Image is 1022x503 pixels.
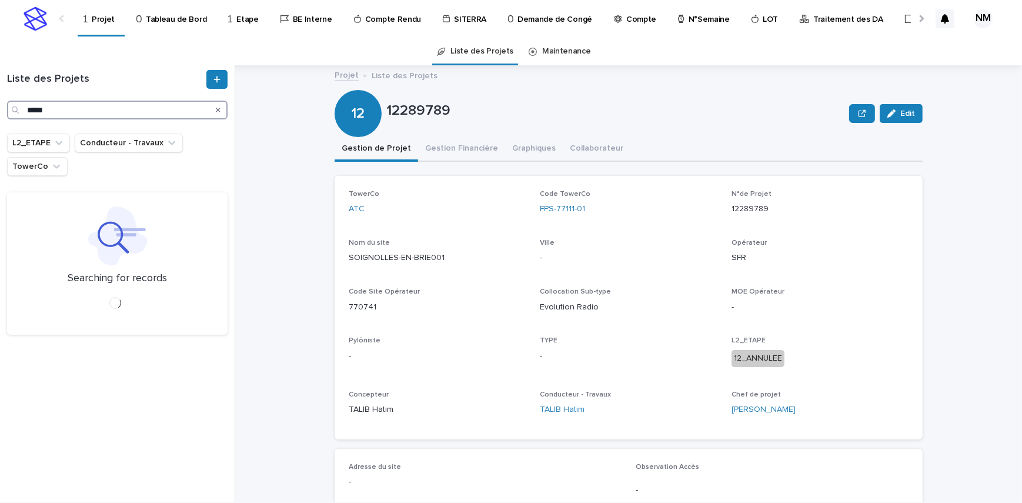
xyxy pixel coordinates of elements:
span: Code TowerCo [540,191,590,198]
span: Concepteur [349,391,389,398]
span: L2_ETAPE [732,337,766,344]
p: 12289789 [732,203,909,215]
p: - [732,301,909,314]
a: [PERSON_NAME] [732,404,796,416]
button: Gestion Financière [418,137,505,162]
span: Ville [540,239,555,246]
span: Nom du site [349,239,390,246]
button: Gestion de Projet [335,137,418,162]
p: Evolution Radio [540,301,717,314]
button: Edit [880,104,923,123]
div: NM [974,9,993,28]
button: L2_ETAPE [7,134,70,152]
span: Collocation Sub-type [540,288,611,295]
span: Edit [900,109,915,118]
p: TALIB Hatim [349,404,526,416]
p: - [540,252,717,264]
span: N°de Projet [732,191,771,198]
p: 12289789 [386,102,844,119]
a: Projet [335,68,359,81]
button: Collaborateur [563,137,630,162]
p: Searching for records [68,272,167,285]
a: FPS-77111-01 [540,203,585,215]
p: SOIGNOLLES-EN-BRIE001 [349,252,526,264]
p: Liste des Projets [372,68,437,81]
button: Conducteur - Travaux [75,134,183,152]
a: TALIB Hatim [540,404,585,416]
span: Conducteur - Travaux [540,391,611,398]
span: MOE Opérateur [732,288,784,295]
span: TowerCo [349,191,379,198]
a: Liste des Projets [450,38,513,65]
span: Adresse du site [349,464,401,471]
span: Chef de projet [732,391,781,398]
p: SFR [732,252,909,264]
a: Maintenance [542,38,591,65]
p: - [636,484,909,497]
div: 12_ANNULEE [732,350,784,367]
span: Observation Accès [636,464,699,471]
a: ATC [349,203,365,215]
p: - [349,476,622,488]
button: TowerCo [7,157,68,176]
img: stacker-logo-s-only.png [24,7,47,31]
p: - [349,350,526,362]
button: Graphiques [505,137,563,162]
p: - [540,350,717,362]
span: TYPE [540,337,557,344]
span: Code Site Opérateur [349,288,420,295]
div: 12 [335,58,382,122]
p: 770741 [349,301,526,314]
h1: Liste des Projets [7,73,204,86]
input: Search [7,101,228,119]
span: Opérateur [732,239,767,246]
span: Pylôniste [349,337,380,344]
